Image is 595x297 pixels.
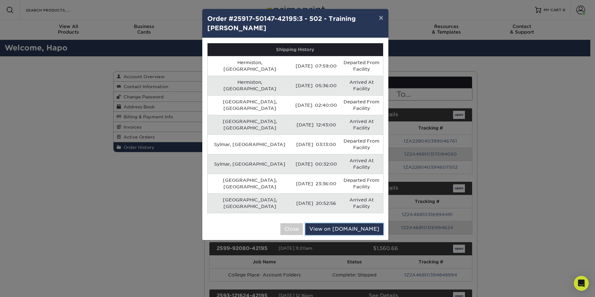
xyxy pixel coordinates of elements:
[208,95,293,115] td: [GEOGRAPHIC_DATA], [GEOGRAPHIC_DATA]
[208,76,293,95] td: Hermiston, [GEOGRAPHIC_DATA]
[374,9,388,26] button: ×
[208,115,293,134] td: [GEOGRAPHIC_DATA], [GEOGRAPHIC_DATA]
[292,174,340,193] td: [DATE] 23:36:00
[292,154,340,174] td: [DATE] 00:32:00
[340,95,383,115] td: Departed From Facility
[340,193,383,213] td: Arrived At Facility
[292,134,340,154] td: [DATE] 03:13:00
[292,56,340,76] td: [DATE] 07:59:00
[340,174,383,193] td: Departed From Facility
[340,134,383,154] td: Departed From Facility
[208,134,293,154] td: Sylmar, [GEOGRAPHIC_DATA]
[340,76,383,95] td: Arrived At Facility
[208,154,293,174] td: Sylmar, [GEOGRAPHIC_DATA]
[574,276,589,291] div: Open Intercom Messenger
[292,193,340,213] td: [DATE] 20:52:56
[340,115,383,134] td: Arrived At Facility
[292,115,340,134] td: [DATE] 12:43:00
[305,223,383,235] a: View on [DOMAIN_NAME]
[340,56,383,76] td: Departed From Facility
[292,76,340,95] td: [DATE] 05:36:00
[208,193,293,213] td: [GEOGRAPHIC_DATA], [GEOGRAPHIC_DATA]
[292,95,340,115] td: [DATE] 02:40:00
[340,154,383,174] td: Arrived At Facility
[280,223,303,235] button: Close
[208,174,293,193] td: [GEOGRAPHIC_DATA], [GEOGRAPHIC_DATA]
[207,14,383,33] h4: Order #25917-50147-42195:3 - 502 - Training [PERSON_NAME]
[208,56,293,76] td: Hermiston, [GEOGRAPHIC_DATA]
[208,43,383,56] th: Shipping History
